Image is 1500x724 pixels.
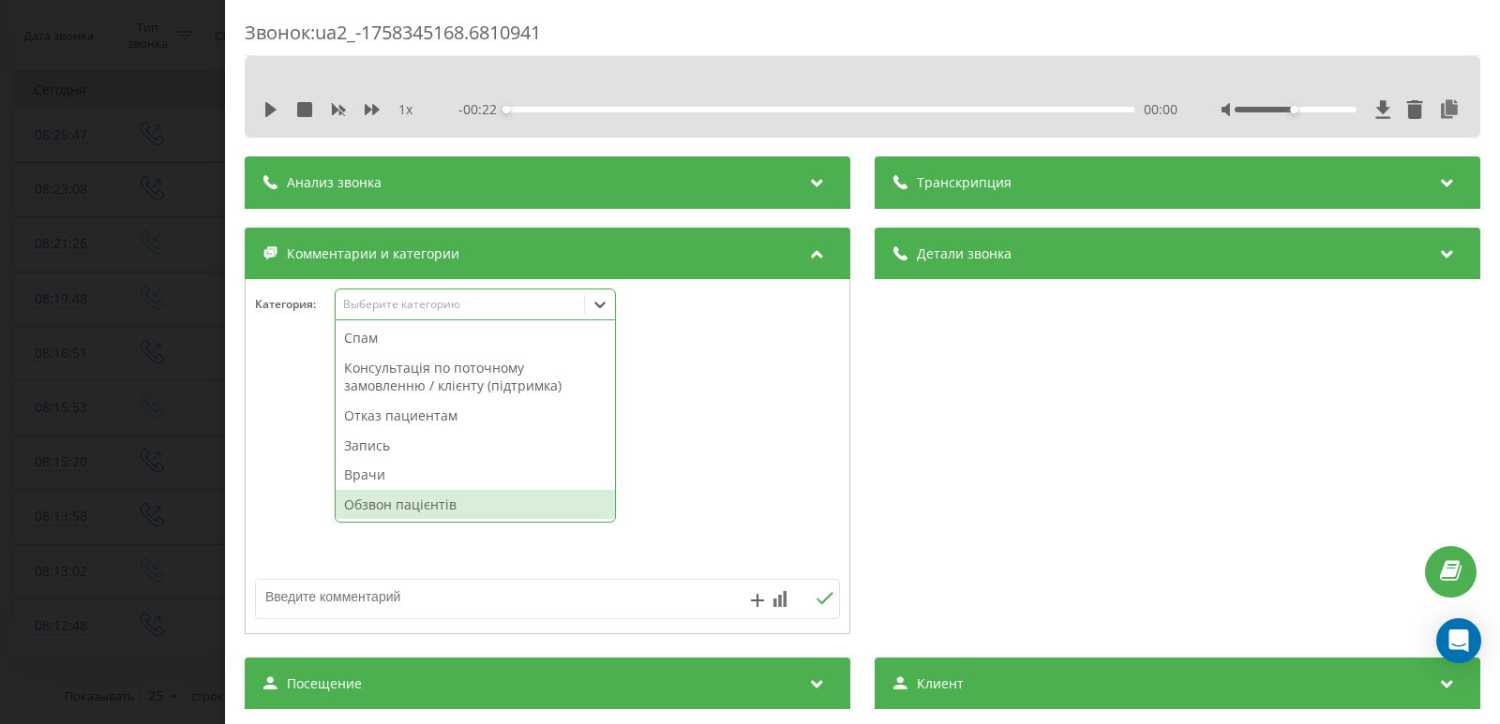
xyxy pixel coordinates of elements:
span: Анализ звонка [287,173,382,192]
span: Детали звонка [917,244,1012,263]
div: Обзвон пацієнтів [336,490,615,520]
div: Консультація по поточному замовленню / клієнту (підтримка) [336,353,615,401]
span: 00:00 [1144,100,1177,119]
span: Клиент [917,674,964,693]
h4: Категория : [255,298,335,311]
div: Спам [336,323,615,353]
div: Accessibility label [1291,106,1298,113]
span: Комментарии и категории [287,244,459,263]
span: 1 x [398,100,412,119]
span: - 00:22 [458,100,506,119]
div: Звонок : ua2_-1758345168.6810941 [245,20,1480,56]
span: Посещение [287,674,362,693]
div: Open Intercom Messenger [1436,618,1481,663]
span: Транскрипция [917,173,1012,192]
div: Отказ пациентам [336,401,615,431]
div: Accessibility label [502,106,510,113]
div: Запись [336,431,615,461]
div: Врачи [336,460,615,490]
div: Выберите категорию [343,297,577,312]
